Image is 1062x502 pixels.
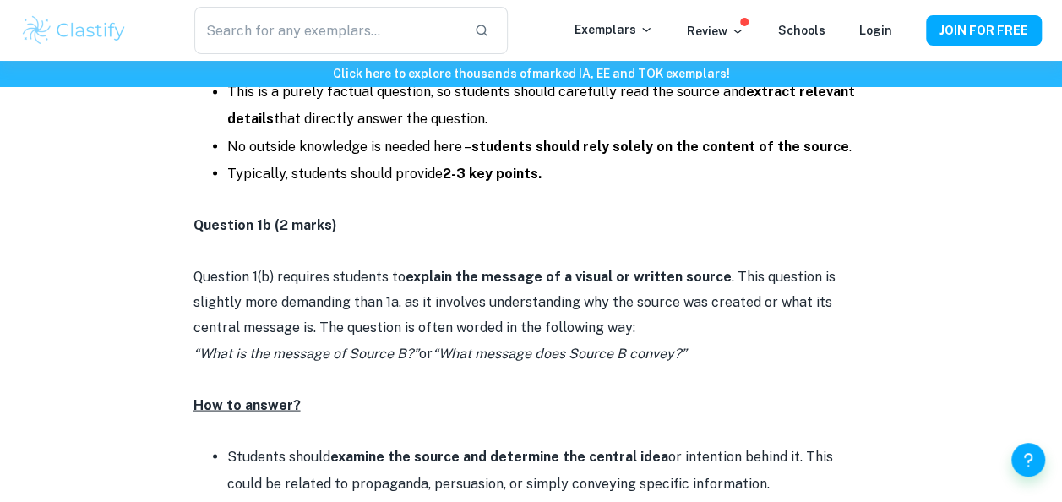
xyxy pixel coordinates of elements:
img: Clastify logo [20,14,128,47]
li: No outside knowledge is needed here – . [227,133,869,160]
button: JOIN FOR FREE [926,15,1042,46]
u: How to answer? [193,396,301,412]
li: This is a purely factual question, so students should carefully read the source and that directly... [227,79,869,133]
strong: Question 1b (2 marks) [193,216,337,232]
strong: 2-3 key points. [443,165,542,181]
p: Review [687,22,744,41]
p: Question 1(b) requires students to . This question is slightly more demanding than 1a, as it invo... [193,264,869,341]
i: “What is the message of Source B?” [193,345,419,361]
p: or [193,341,869,366]
a: Login [859,24,892,37]
i: “What message does Source B convey?” [433,345,687,361]
strong: students should rely solely on the content of the source [471,138,849,154]
p: Exemplars [575,20,653,39]
strong: explain the message of a visual or written source [406,268,732,284]
button: Help and Feedback [1011,443,1045,477]
h6: Click here to explore thousands of marked IA, EE and TOK exemplars ! [3,64,1059,83]
input: Search for any exemplars... [194,7,460,54]
a: Schools [778,24,825,37]
strong: examine the source and determine the central idea [330,448,668,464]
li: Typically, students should provide [227,160,869,187]
li: Students should or intention behind it. This could be related to propaganda, persuasion, or simpl... [227,443,869,497]
strong: extract relevant details [227,84,855,127]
